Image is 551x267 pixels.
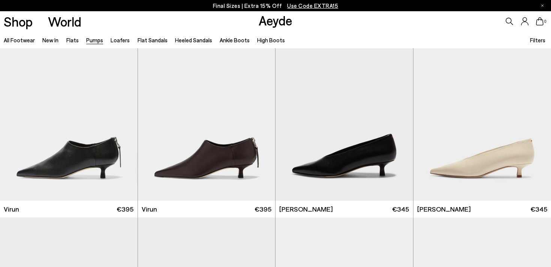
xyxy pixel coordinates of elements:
a: Pumps [86,37,103,43]
a: High Boots [257,37,285,43]
img: Virun Pointed Sock Boots [138,28,275,201]
a: World [48,15,81,28]
a: Shop [4,15,33,28]
a: New In [42,37,58,43]
span: €395 [255,204,271,214]
span: €345 [392,204,409,214]
a: Heeled Sandals [175,37,212,43]
span: Filters [530,37,545,43]
a: Ankle Boots [220,37,250,43]
img: Clara Pointed-Toe Pumps [275,28,413,201]
a: [PERSON_NAME] €345 [275,201,413,218]
span: €345 [530,204,547,214]
span: 0 [544,19,547,24]
span: [PERSON_NAME] [279,204,333,214]
p: Final Sizes | Extra 15% Off [213,1,338,10]
a: All Footwear [4,37,35,43]
span: Virun [142,204,157,214]
a: Aeyde [259,12,292,28]
a: Flats [66,37,79,43]
span: [PERSON_NAME] [417,204,471,214]
span: Virun [4,204,19,214]
span: €395 [117,204,133,214]
span: Navigate to /collections/ss25-final-sizes [287,2,338,9]
a: 0 [536,17,544,25]
a: Virun €395 [138,201,275,218]
a: Loafers [111,37,130,43]
a: Flat Sandals [138,37,168,43]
